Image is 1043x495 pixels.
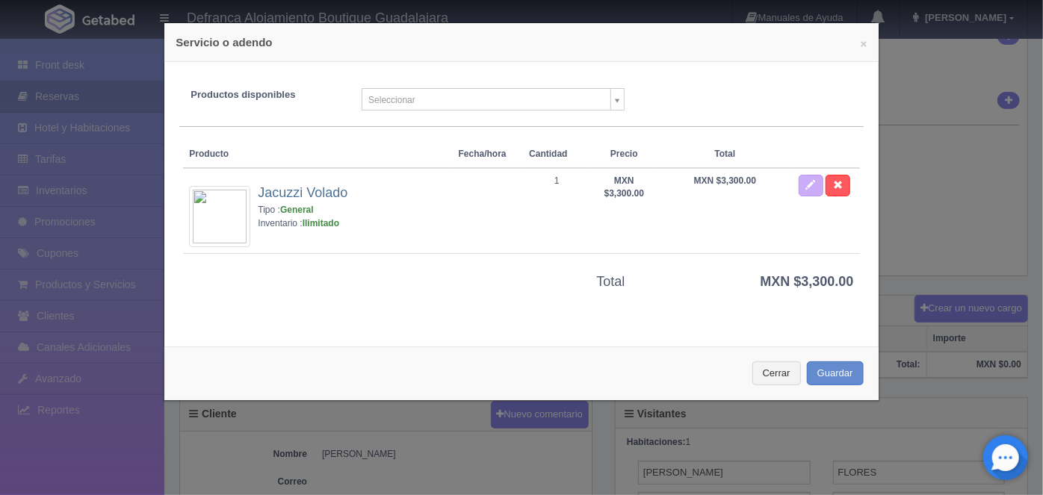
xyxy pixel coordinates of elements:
[596,275,652,290] h3: Total
[861,38,867,49] button: ×
[258,204,446,217] div: Tipo :
[258,217,446,230] div: Inventario :
[303,218,339,228] strong: Ilimitado
[590,142,657,167] th: Precio
[362,88,624,110] a: Seleccionar
[176,34,867,50] h4: Servicio o adendo
[368,89,604,111] span: Seleccionar
[193,190,247,243] img: 72x72&text=Sin+imagen
[657,142,792,167] th: Total
[752,361,801,386] button: Cerrar
[761,274,854,289] strong: MXN $3,300.00
[523,168,590,254] td: 1
[179,88,350,102] label: Productos disponibles
[258,185,347,200] a: Jacuzzi Volado
[280,205,314,215] strong: General
[183,142,452,167] th: Producto
[453,142,524,167] th: Fecha/hora
[694,175,756,186] strong: MXN $3,300.00
[807,361,864,386] button: Guardar
[604,175,644,199] strong: MXN $3,300.00
[523,142,590,167] th: Cantidad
